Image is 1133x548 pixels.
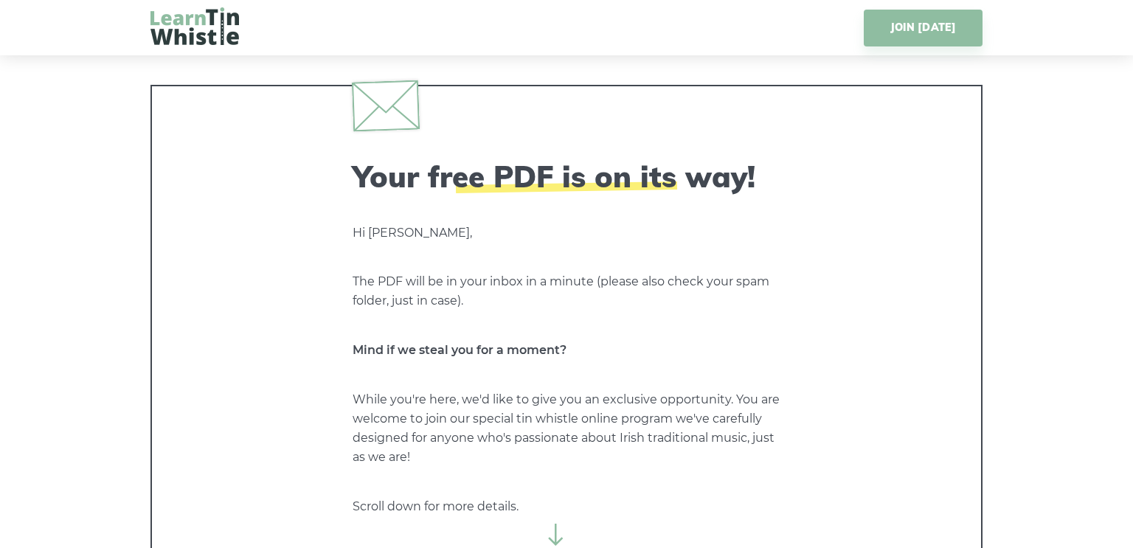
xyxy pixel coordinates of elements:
p: The PDF will be in your inbox in a minute (please also check your spam folder, just in case). [353,272,780,311]
p: Hi [PERSON_NAME], [353,223,780,243]
p: Scroll down for more details. [353,497,780,516]
p: While you're here, we'd like to give you an exclusive opportunity. You are welcome to join our sp... [353,390,780,467]
img: LearnTinWhistle.com [150,7,239,45]
strong: Mind if we steal you for a moment? [353,343,566,357]
h2: Your free PDF is on its way! [353,159,780,194]
a: JOIN [DATE] [864,10,983,46]
img: envelope.svg [352,80,420,131]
